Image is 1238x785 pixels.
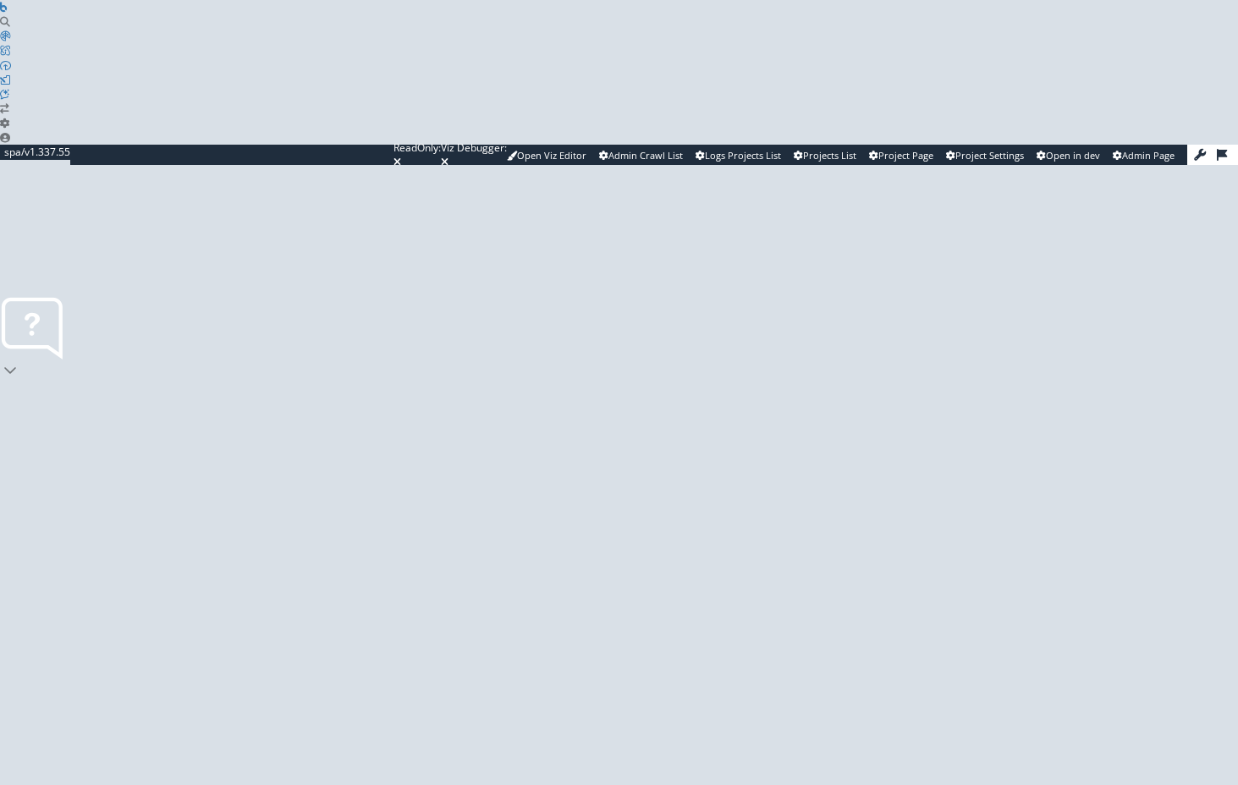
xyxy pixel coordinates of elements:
a: Admin Crawl List [599,149,683,162]
a: Project Page [869,149,933,162]
span: Open Viz Editor [517,149,586,162]
span: Admin Crawl List [608,149,683,162]
a: Admin Page [1113,149,1175,162]
a: Projects List [794,149,856,162]
span: Project Settings [955,149,1024,162]
span: Logs Projects List [705,149,781,162]
span: Projects List [803,149,856,162]
a: Project Settings [946,149,1024,162]
span: Open in dev [1046,149,1100,162]
div: Viz Debugger: [441,140,507,155]
span: Project Page [878,149,933,162]
div: ReadOnly: [393,140,441,155]
a: Open Viz Editor [507,149,586,162]
a: Open in dev [1037,149,1100,162]
span: Admin Page [1122,149,1175,162]
a: Logs Projects List [696,149,781,162]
